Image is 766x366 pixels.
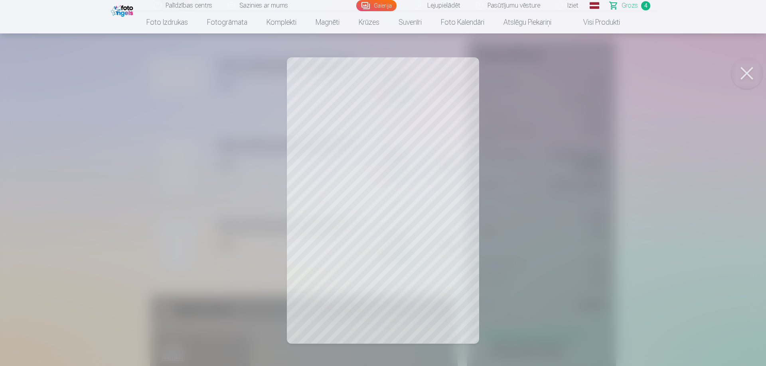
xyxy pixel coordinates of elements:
a: Komplekti [257,11,306,33]
a: Visi produkti [561,11,630,33]
span: 4 [641,1,650,10]
img: /fa1 [111,3,135,17]
span: Grozs [622,1,638,10]
a: Magnēti [306,11,349,33]
a: Krūzes [349,11,389,33]
a: Suvenīri [389,11,431,33]
a: Fotogrāmata [197,11,257,33]
a: Atslēgu piekariņi [494,11,561,33]
a: Foto kalendāri [431,11,494,33]
a: Foto izdrukas [137,11,197,33]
